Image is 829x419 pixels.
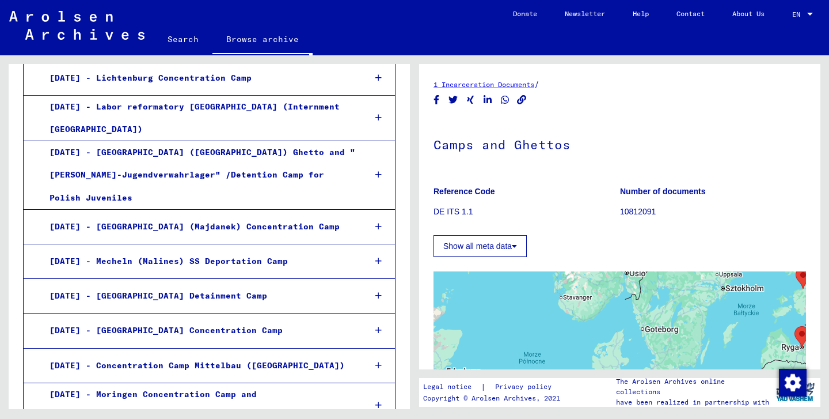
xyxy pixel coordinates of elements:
[9,11,144,40] img: Arolsen_neg.svg
[433,235,527,257] button: Show all meta data
[534,79,539,89] span: /
[616,397,770,407] p: have been realized in partnership with
[41,141,356,209] div: [DATE] - [GEOGRAPHIC_DATA] ([GEOGRAPHIC_DATA]) Ghetto and "[PERSON_NAME]-Jugendverwahrlager" /Det...
[41,354,356,377] div: [DATE] - Concentration Camp Mittelbau ([GEOGRAPHIC_DATA])
[212,25,313,55] a: Browse archive
[792,10,805,18] span: EN
[620,187,706,196] b: Number of documents
[516,93,528,107] button: Copy link
[41,96,356,141] div: [DATE] - Labor reformatory [GEOGRAPHIC_DATA] (Internment [GEOGRAPHIC_DATA])
[41,250,356,273] div: [DATE] - Mecheln (Malines) SS Deportation Camp
[154,25,212,53] a: Search
[433,206,619,218] p: DE ITS 1.1
[486,381,565,393] a: Privacy policy
[41,67,356,89] div: [DATE] - Lichtenburg Concentration Camp
[431,93,443,107] button: Share on Facebook
[620,206,806,218] p: 10812091
[433,187,495,196] b: Reference Code
[794,326,809,348] div: Riga (Kaiserwald) Concentration Camp and Riga Ghetto
[423,381,565,393] div: |
[41,319,356,342] div: [DATE] - [GEOGRAPHIC_DATA] Concentration Camp
[433,80,534,89] a: 1 Incarceration Documents
[616,376,770,397] p: The Arolsen Archives online collections
[482,93,494,107] button: Share on LinkedIn
[41,285,356,307] div: [DATE] - [GEOGRAPHIC_DATA] Detainment Camp
[447,93,459,107] button: Share on Twitter
[774,378,817,406] img: yv_logo.png
[423,381,481,393] a: Legal notice
[779,369,807,397] img: Change consent
[433,118,806,169] h1: Camps and Ghettos
[41,216,356,238] div: [DATE] - [GEOGRAPHIC_DATA] (Majdanek) Concentration Camp
[499,93,511,107] button: Share on WhatsApp
[423,393,565,403] p: Copyright © Arolsen Archives, 2021
[465,93,477,107] button: Share on Xing
[796,267,811,289] div: Klooga / Vaivara Concentration Camp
